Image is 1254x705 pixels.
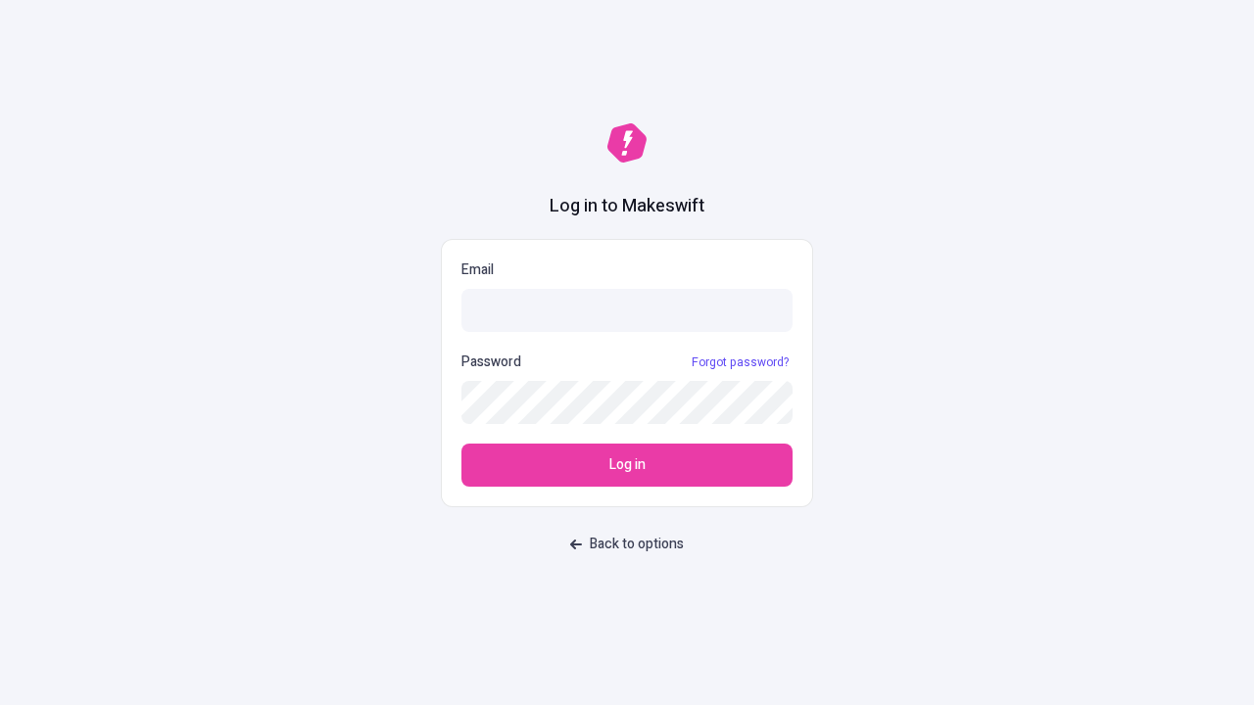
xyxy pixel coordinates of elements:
[461,259,793,281] p: Email
[461,289,793,332] input: Email
[461,444,793,487] button: Log in
[461,352,521,373] p: Password
[609,454,646,476] span: Log in
[550,194,704,219] h1: Log in to Makeswift
[558,527,696,562] button: Back to options
[688,354,793,370] a: Forgot password?
[590,534,684,555] span: Back to options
